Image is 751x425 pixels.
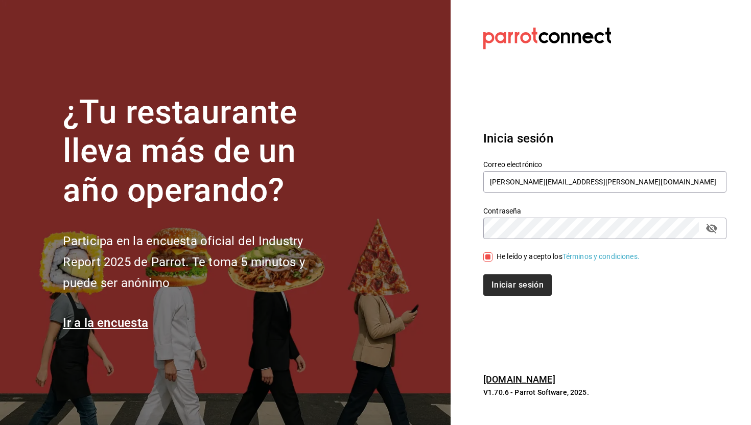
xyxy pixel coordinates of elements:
[483,171,726,193] input: Ingresa tu correo electrónico
[483,129,726,148] h3: Inicia sesión
[497,251,640,262] div: He leído y acepto los
[483,160,726,168] label: Correo electrónico
[63,316,148,330] a: Ir a la encuesta
[483,207,726,214] label: Contraseña
[483,274,552,296] button: Iniciar sesión
[562,252,640,261] a: Términos y condiciones.
[63,231,339,293] h2: Participa en la encuesta oficial del Industry Report 2025 de Parrot. Te toma 5 minutos y puede se...
[483,387,726,397] p: V1.70.6 - Parrot Software, 2025.
[63,93,339,210] h1: ¿Tu restaurante lleva más de un año operando?
[483,374,555,385] a: [DOMAIN_NAME]
[703,220,720,237] button: passwordField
